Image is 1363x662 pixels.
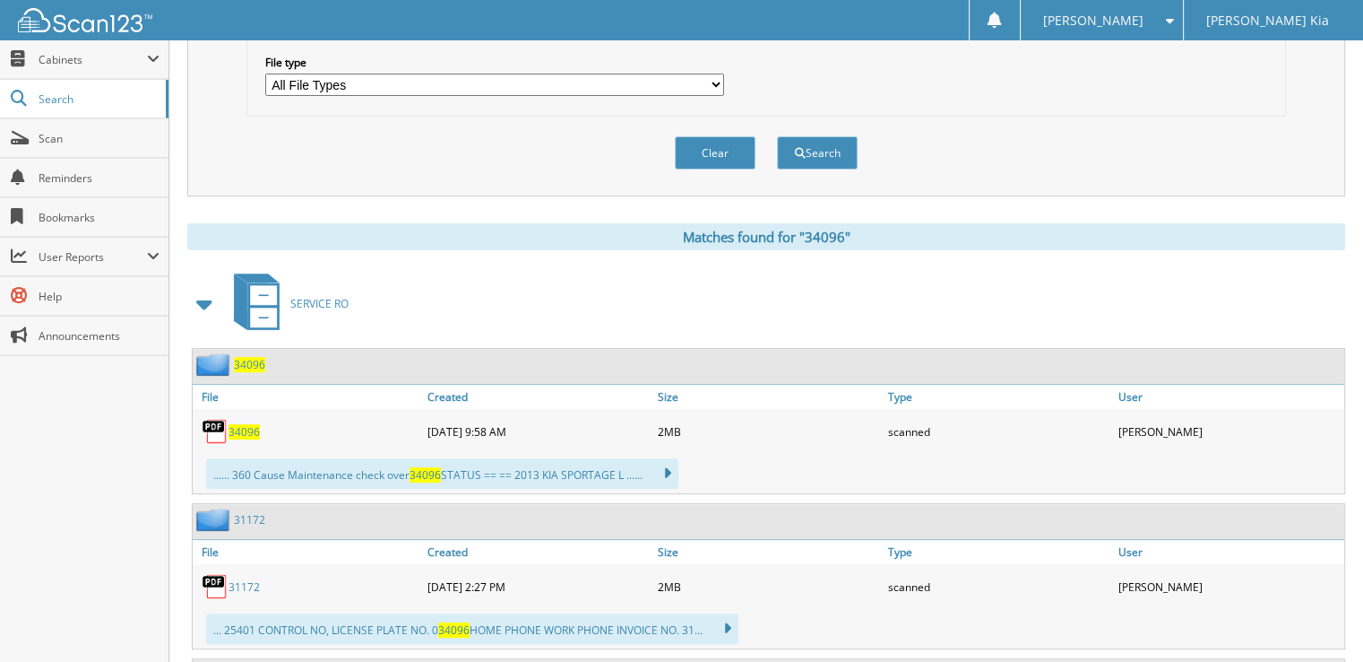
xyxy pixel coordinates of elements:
[653,414,884,449] div: 2MB
[206,458,678,489] div: ...... 360 Cause Maintenance check over STATUS == == 2013 KIA SPORTAGE L ......
[18,8,152,32] img: scan123-logo-white.svg
[39,131,160,146] span: Scan
[202,573,229,600] img: PDF.png
[1206,15,1329,26] span: [PERSON_NAME] Kia
[653,540,884,564] a: Size
[884,540,1114,564] a: Type
[884,414,1114,449] div: scanned
[202,418,229,445] img: PDF.png
[196,509,234,531] img: folder2.png
[675,136,755,170] button: Clear
[39,52,147,67] span: Cabinets
[229,424,260,440] a: 34096
[423,540,653,564] a: Created
[39,249,147,265] span: User Reports
[1043,15,1143,26] span: [PERSON_NAME]
[653,385,884,409] a: Size
[265,55,724,70] label: File type
[234,357,265,372] a: 34096
[1114,569,1344,605] div: [PERSON_NAME]
[229,579,260,595] a: 31172
[39,289,160,304] span: Help
[777,136,858,170] button: Search
[884,385,1114,409] a: Type
[423,414,653,449] div: [DATE] 9:58 AM
[423,569,653,605] div: [DATE] 2:27 PM
[196,353,234,376] img: folder2.png
[438,623,470,638] span: 34096
[290,296,349,311] span: SERVICE RO
[39,170,160,186] span: Reminders
[206,614,738,644] div: ... 25401 CONTROL NO, LICENSE PLATE NO. 0 HOME PHONE WORK PHONE INVOICE NO. 31...
[187,223,1345,250] div: Matches found for "34096"
[223,268,349,339] a: SERVICE RO
[884,569,1114,605] div: scanned
[193,540,423,564] a: File
[410,467,441,483] span: 34096
[1114,385,1344,409] a: User
[39,328,160,344] span: Announcements
[193,385,423,409] a: File
[1114,540,1344,564] a: User
[39,91,157,107] span: Search
[1273,576,1363,662] iframe: Chat Widget
[234,512,265,527] a: 31172
[653,569,884,605] div: 2MB
[39,210,160,225] span: Bookmarks
[1114,414,1344,449] div: [PERSON_NAME]
[423,385,653,409] a: Created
